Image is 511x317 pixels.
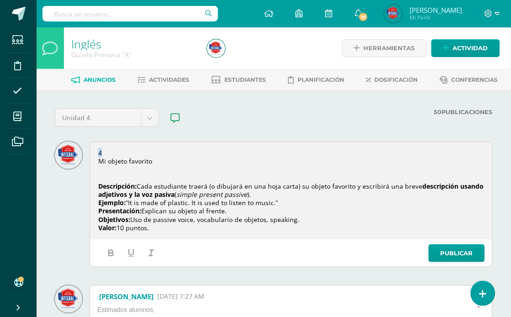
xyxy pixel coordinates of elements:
a: Actividades [138,73,190,87]
img: c7ca351e00f228542fd9924f6080dc91.png [207,39,225,58]
strong: Valor: [98,223,117,232]
img: 2081dd1b3de7387dfa3e2d3118dc9f18.png [55,285,82,313]
input: Busca un usuario... [43,6,218,21]
a: Actividad [431,39,500,57]
span: 10 puntos. [117,223,149,232]
span: Cada estudiante traerá (o dibujará en una hoja carta) su objeto favorito y escribirá una breve [137,182,423,190]
img: c7ca351e00f228542fd9924f6080dc91.png [384,5,403,23]
em: simple present passive [176,190,247,199]
a: Conferencias [440,73,498,87]
a: Herramientas [342,39,427,57]
span: 4 [98,148,102,157]
span: Actividades [149,76,190,83]
span: Estudiantes [225,76,266,83]
span: ). [247,190,251,199]
span: Planificación [298,76,345,83]
strong: Objetivos: [98,215,130,224]
span: “It is made of plastic. It is used to listen to music.” [126,198,278,207]
span: Mi Perfil [410,14,462,21]
label: Publicaciones [240,109,493,116]
img: 2081dd1b3de7387dfa3e2d3118dc9f18.png [55,142,82,169]
span: Mi objeto favorito [98,157,152,165]
strong: Descripción: [98,182,137,190]
a: Publicar [429,244,485,262]
a: Dosificación [367,73,418,87]
span: Anuncios [84,76,116,83]
span: Actividad [453,40,488,57]
a: [PERSON_NAME] [99,292,154,301]
a: Anuncios [72,73,116,87]
a: Inglés [71,36,101,52]
span: Explican su objeto al frente. [141,206,227,215]
h1: Inglés [71,37,196,50]
span: [DATE] 7:27 AM [157,292,204,301]
a: Planificación [288,73,345,87]
strong: Presentación: [98,206,141,215]
div: Quinto Primaria 'A' [71,50,196,59]
span: Conferencias [452,76,498,83]
span: Uso de passive voice, vocabulario de objetos, speaking. [130,215,299,224]
span: Herramientas [364,40,415,57]
span: ( [175,190,176,199]
span: Dosificación [375,76,418,83]
strong: Ejemplo: [98,198,126,207]
a: Unidad 4 [55,109,159,127]
strong: descripción usando adjetivos y la voz pasiva [98,182,486,199]
a: Estudiantes [212,73,266,87]
strong: 50 [434,109,442,116]
span: 16 [358,12,368,22]
span: [PERSON_NAME] [410,5,462,15]
span: Unidad 4 [62,109,134,127]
